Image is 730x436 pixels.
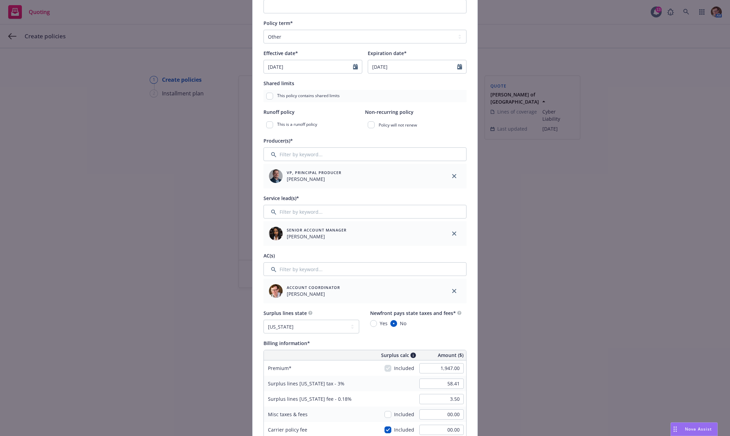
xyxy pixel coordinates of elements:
[263,20,293,26] span: Policy term*
[394,411,414,418] span: Included
[365,119,467,131] div: Policy will not renew
[263,195,299,201] span: Service lead(s)*
[394,426,414,433] span: Included
[263,50,298,56] span: Effective date*
[419,394,464,404] input: 0.00
[368,50,407,56] span: Expiration date*
[390,320,397,327] input: No
[263,119,365,131] div: This is a runoff policy
[264,60,353,73] input: MM/DD/YYYY
[685,426,712,432] span: Nova Assist
[671,422,718,436] button: Nova Assist
[269,227,283,240] img: employee photo
[419,409,464,420] input: 0.00
[263,109,295,115] span: Runoff policy
[457,64,462,69] svg: Calendar
[263,80,294,87] span: Shared limits
[287,175,341,183] span: [PERSON_NAME]
[268,365,292,371] span: Premium
[353,64,358,69] svg: Calendar
[419,363,464,373] input: 0.00
[263,90,467,102] div: This policy contains shared limits
[370,320,377,327] input: Yes
[370,310,456,316] span: Newfront pays state taxes and fees*
[263,340,310,346] span: Billing information*
[268,426,307,433] span: Carrier policy fee
[263,262,467,276] input: Filter by keyword...
[268,396,352,402] span: Surplus lines [US_STATE] fee - 0.18%
[368,60,457,73] input: MM/DD/YYYY
[287,227,347,233] span: Senior Account Manager
[287,285,340,290] span: Account Coordinator
[269,169,283,183] img: employee photo
[381,352,409,359] span: Surplus calc
[263,310,307,316] span: Surplus lines state
[263,205,467,219] input: Filter by keyword...
[450,229,458,238] a: close
[671,423,679,436] div: Drag to move
[450,287,458,295] a: close
[438,352,463,359] span: Amount ($)
[365,109,414,115] span: Non-recurring policy
[287,233,347,240] span: [PERSON_NAME]
[419,379,464,389] input: 0.00
[394,365,414,372] span: Included
[263,147,467,161] input: Filter by keyword...
[268,411,308,418] span: Misc taxes & fees
[450,172,458,180] a: close
[287,290,340,298] span: [PERSON_NAME]
[263,252,275,259] span: AC(s)
[269,284,283,298] img: employee photo
[419,425,464,435] input: 0.00
[400,320,406,327] span: No
[287,170,341,175] span: VP, Principal Producer
[263,137,293,144] span: Producer(s)*
[380,320,388,327] span: Yes
[268,380,344,387] span: Surplus lines [US_STATE] tax - 3%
